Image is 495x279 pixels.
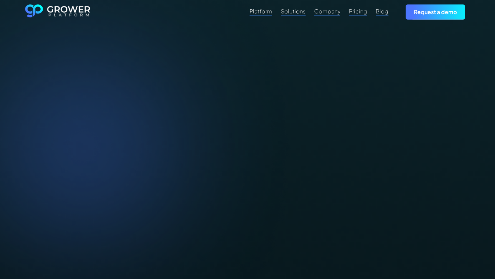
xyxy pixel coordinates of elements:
a: Pricing [349,7,367,15]
a: Company [314,7,340,15]
a: Solutions [281,7,306,15]
a: Blog [376,7,388,15]
div: Solutions [281,8,306,14]
div: Blog [376,8,388,14]
div: Platform [250,8,272,14]
a: Platform [250,7,272,15]
a: Request a demo [406,4,465,19]
div: Pricing [349,8,367,14]
div: Company [314,8,340,14]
